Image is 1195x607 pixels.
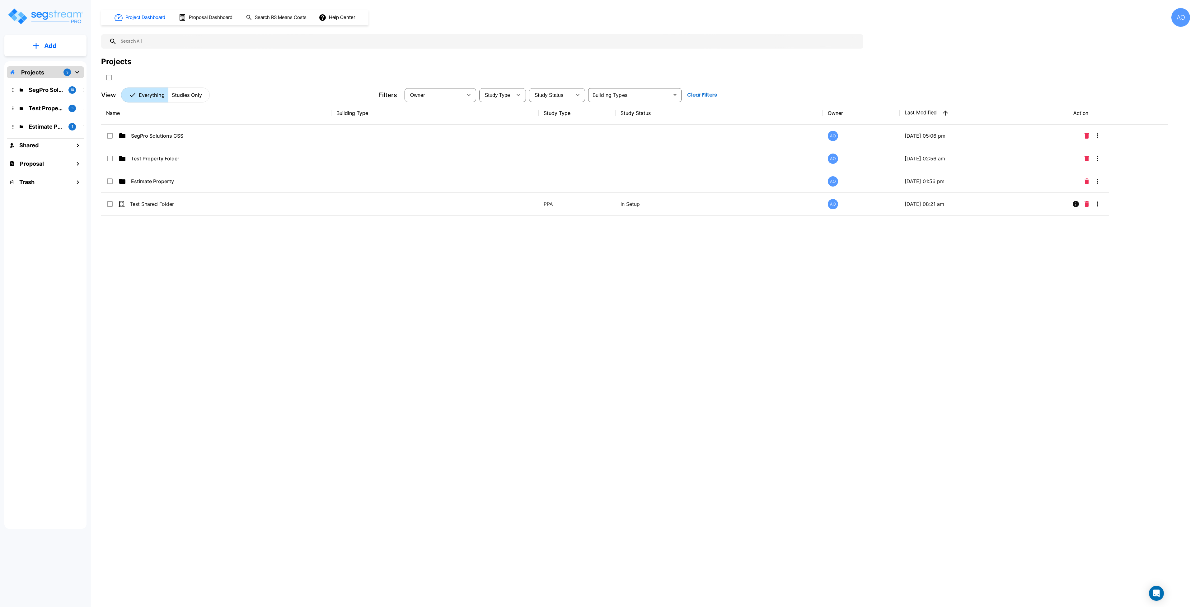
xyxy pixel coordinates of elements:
th: Study Type [539,102,616,125]
button: Help Center [317,12,358,23]
h1: Proposal [20,159,44,168]
span: Study Status [535,92,564,98]
p: 10 [70,87,74,92]
button: Info [1070,198,1082,210]
input: Building Types [590,91,669,99]
p: View [101,90,116,100]
div: Projects [101,56,131,67]
span: Owner [410,92,425,98]
h1: Project Dashboard [125,14,165,21]
p: SegPro Solutions CSS [29,86,63,94]
h1: Trash [19,178,35,186]
div: AO [1171,8,1190,27]
th: Name [101,102,331,125]
button: More-Options [1091,175,1104,187]
p: Test Property Folder [131,155,193,162]
p: Studies Only [172,91,202,99]
p: 3 [71,106,73,111]
div: AO [828,154,838,164]
h1: Shared [19,141,39,149]
button: Everything [121,88,168,102]
th: Building Type [331,102,539,125]
img: Logo [7,7,83,25]
p: Everything [139,91,165,99]
input: Search All [117,34,860,49]
p: PPA [544,200,611,208]
button: Add [4,37,87,55]
h1: Search RS Means Costs [255,14,307,21]
th: Action [1068,102,1168,125]
div: AO [828,131,838,141]
p: Projects [21,68,44,77]
button: More-Options [1091,198,1104,210]
button: Open [671,91,679,99]
button: More-Options [1091,152,1104,165]
button: Search RS Means Costs [243,12,310,24]
p: Estimate Property [29,122,63,131]
p: 1 [72,124,73,129]
button: SelectAll [103,71,115,84]
p: Test Property Folder [29,104,63,112]
div: AO [828,176,838,187]
th: Study Status [616,102,823,125]
button: Delete [1082,152,1091,165]
p: 3 [66,70,68,75]
button: Clear Filters [685,89,719,101]
th: Last Modified [900,102,1069,125]
div: Select [530,86,571,104]
p: Add [44,41,57,50]
button: Project Dashboard [112,11,169,24]
button: Proposal Dashboard [176,11,236,24]
div: AO [828,199,838,209]
button: More-Options [1091,130,1104,142]
p: Test Shared Folder [130,200,192,208]
p: [DATE] 02:56 am [905,155,1064,162]
p: [DATE] 01:56 pm [905,178,1064,185]
p: Filters [378,90,397,100]
h1: Proposal Dashboard [189,14,232,21]
div: Select [480,86,512,104]
p: SegPro Solutions CSS [131,132,193,140]
div: Select [406,86,462,104]
p: In Setup [621,200,818,208]
button: Delete [1082,198,1091,210]
th: Owner [823,102,900,125]
button: Delete [1082,175,1091,187]
span: Study Type [485,92,510,98]
div: Open Intercom Messenger [1149,586,1164,601]
p: Estimate Property [131,178,193,185]
p: [DATE] 08:21 am [905,200,1064,208]
div: Platform [121,88,210,102]
button: Delete [1082,130,1091,142]
p: [DATE] 05:06 pm [905,132,1064,140]
button: Studies Only [168,88,210,102]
